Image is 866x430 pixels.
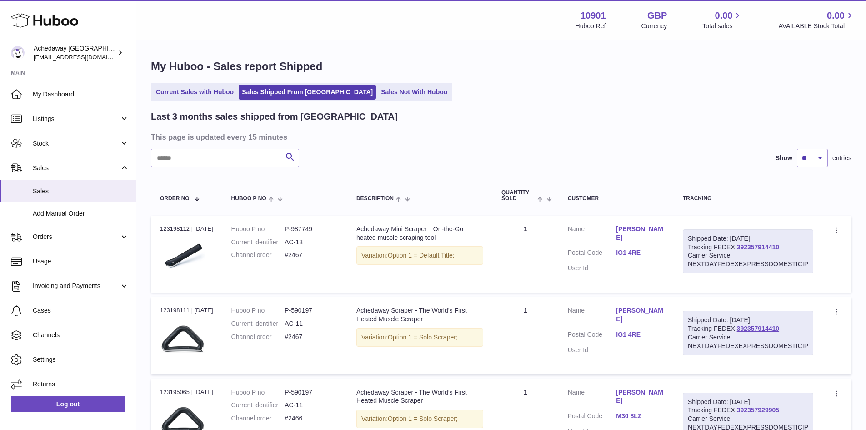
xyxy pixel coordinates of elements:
img: musclescraper_750x_c42b3404-e4d5-48e3-b3b1-8be745232369.png [160,236,205,281]
td: 1 [492,297,559,374]
dt: User Id [568,346,616,354]
dd: AC-11 [285,319,338,328]
dt: User Id [568,264,616,273]
dt: Channel order [231,333,285,341]
td: 1 [492,216,559,293]
dt: Current identifier [231,319,285,328]
span: Listings [33,115,120,123]
div: Variation: [356,410,483,428]
span: Usage [33,257,129,266]
dd: AC-13 [285,238,338,247]
span: 0.00 [827,10,845,22]
span: Sales [33,187,129,196]
a: 0.00 AVAILABLE Stock Total [778,10,855,30]
a: Current Sales with Huboo [153,85,237,100]
span: My Dashboard [33,90,129,99]
div: Achedaway Scraper - The World’s First Heated Muscle Scraper [356,306,483,324]
a: 0.00 Total sales [702,10,743,30]
div: Customer [568,196,665,202]
div: Tracking FEDEX: [683,229,813,274]
a: [PERSON_NAME] [616,306,665,324]
dt: Name [568,225,616,244]
span: AVAILABLE Stock Total [778,22,855,30]
dd: P-987749 [285,225,338,233]
dd: #2467 [285,333,338,341]
div: Shipped Date: [DATE] [688,398,808,406]
strong: GBP [647,10,667,22]
dd: AC-11 [285,401,338,410]
span: 0.00 [715,10,733,22]
span: Settings [33,355,129,364]
span: entries [832,154,851,162]
div: Shipped Date: [DATE] [688,316,808,324]
dd: P-590197 [285,306,338,315]
span: Option 1 = Solo Scraper; [388,334,458,341]
dt: Channel order [231,251,285,259]
span: Invoicing and Payments [33,282,120,290]
dt: Current identifier [231,401,285,410]
dd: P-590197 [285,388,338,397]
img: admin@newpb.co.uk [11,46,25,60]
dt: Channel order [231,414,285,423]
div: Achedaway [GEOGRAPHIC_DATA] [34,44,115,61]
span: Cases [33,306,129,315]
dt: Huboo P no [231,306,285,315]
a: Sales Shipped From [GEOGRAPHIC_DATA] [239,85,376,100]
a: Log out [11,396,125,412]
dt: Postal Code [568,248,616,259]
h2: Last 3 months sales shipped from [GEOGRAPHIC_DATA] [151,111,398,123]
a: IG1 4RE [616,330,665,339]
dd: #2466 [285,414,338,423]
a: 392357914410 [737,243,779,251]
div: Carrier Service: NEXTDAYFEDEXEXPRESSDOMESTICIP [688,251,808,268]
dt: Name [568,306,616,326]
div: Tracking FEDEX: [683,311,813,355]
span: Description [356,196,394,202]
span: Option 1 = Default Title; [388,252,455,259]
label: Show [776,154,792,162]
div: Carrier Service: NEXTDAYFEDEXEXPRESSDOMESTICIP [688,333,808,350]
span: Option 1 = Solo Scraper; [388,415,458,422]
div: Tracking [683,196,813,202]
span: Order No [160,196,190,202]
img: Achedaway-Muscle-Scraper.png [160,318,205,363]
div: Shipped Date: [DATE] [688,234,808,243]
strong: 10901 [581,10,606,22]
a: 392357914410 [737,325,779,332]
a: IG1 4RE [616,248,665,257]
span: Returns [33,380,129,389]
span: Quantity Sold [501,190,535,202]
div: Huboo Ref [576,22,606,30]
dt: Name [568,388,616,408]
dt: Huboo P no [231,388,285,397]
span: Add Manual Order [33,209,129,218]
div: Achedaway Scraper - The World’s First Heated Muscle Scraper [356,388,483,405]
span: Sales [33,164,120,172]
span: Channels [33,331,129,339]
div: Variation: [356,246,483,265]
div: 123198111 | [DATE] [160,306,213,314]
span: Total sales [702,22,743,30]
div: 123195065 | [DATE] [160,388,213,396]
div: Variation: [356,328,483,347]
div: 123198112 | [DATE] [160,225,213,233]
span: [EMAIL_ADDRESS][DOMAIN_NAME] [34,53,134,61]
dd: #2467 [285,251,338,259]
h1: My Huboo - Sales report Shipped [151,59,851,74]
a: [PERSON_NAME] [616,225,665,242]
span: Huboo P no [231,196,266,202]
a: 392357929905 [737,406,779,414]
a: [PERSON_NAME] [616,388,665,405]
dt: Postal Code [568,330,616,341]
dt: Postal Code [568,412,616,423]
div: Currency [641,22,667,30]
dt: Current identifier [231,238,285,247]
div: Achedaway Mini Scraper：On-the-Go heated muscle scraping tool [356,225,483,242]
span: Stock [33,139,120,148]
a: Sales Not With Huboo [378,85,451,100]
span: Orders [33,233,120,241]
h3: This page is updated every 15 minutes [151,132,849,142]
a: M30 8LZ [616,412,665,420]
dt: Huboo P no [231,225,285,233]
